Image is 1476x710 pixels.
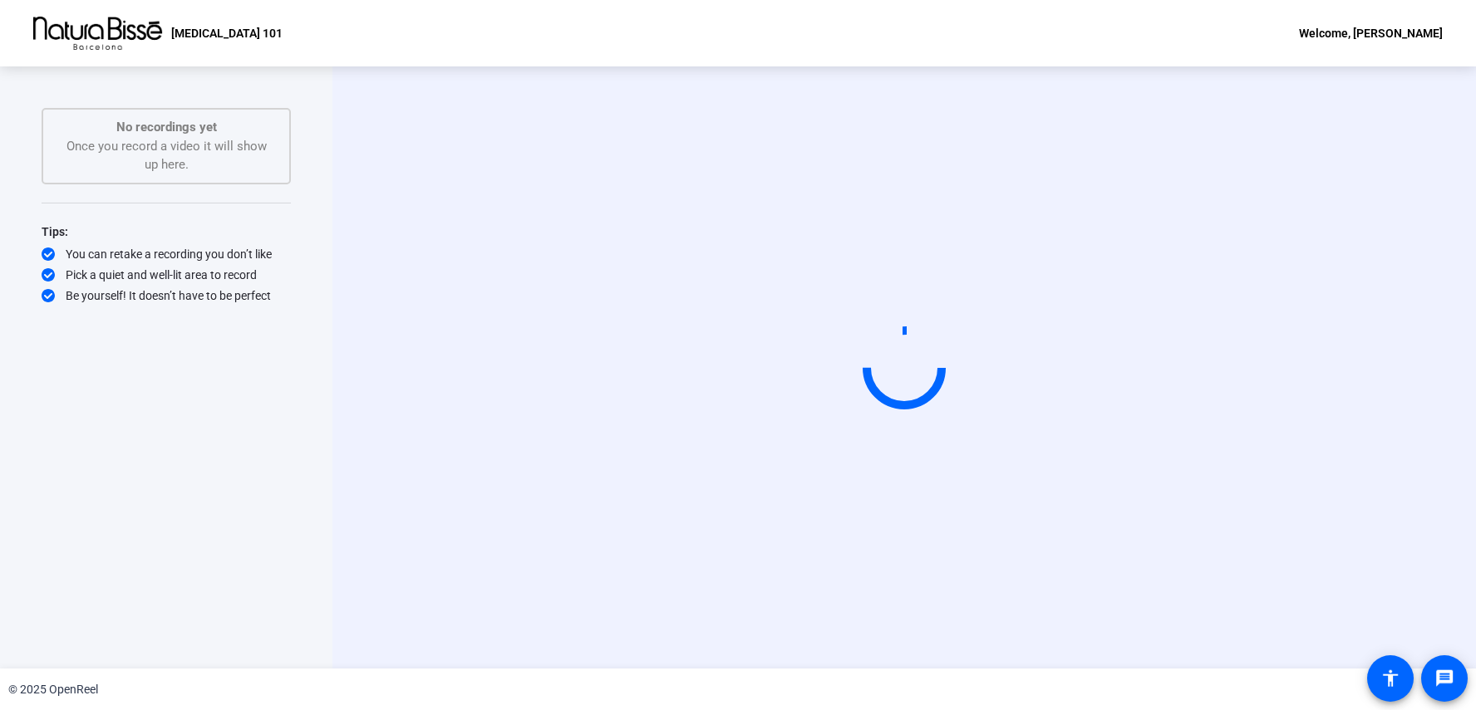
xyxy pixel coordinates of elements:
[8,681,98,698] div: © 2025 OpenReel
[1434,668,1454,688] mat-icon: message
[60,118,273,137] p: No recordings yet
[1299,23,1443,43] div: Welcome, [PERSON_NAME]
[42,267,291,283] div: Pick a quiet and well-lit area to record
[42,287,291,304] div: Be yourself! It doesn’t have to be perfect
[33,17,163,50] img: OpenReel logo
[171,23,283,43] p: [MEDICAL_DATA] 101
[1380,668,1400,688] mat-icon: accessibility
[42,246,291,262] div: You can retake a recording you don’t like
[42,222,291,242] div: Tips:
[60,118,273,174] div: Once you record a video it will show up here.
